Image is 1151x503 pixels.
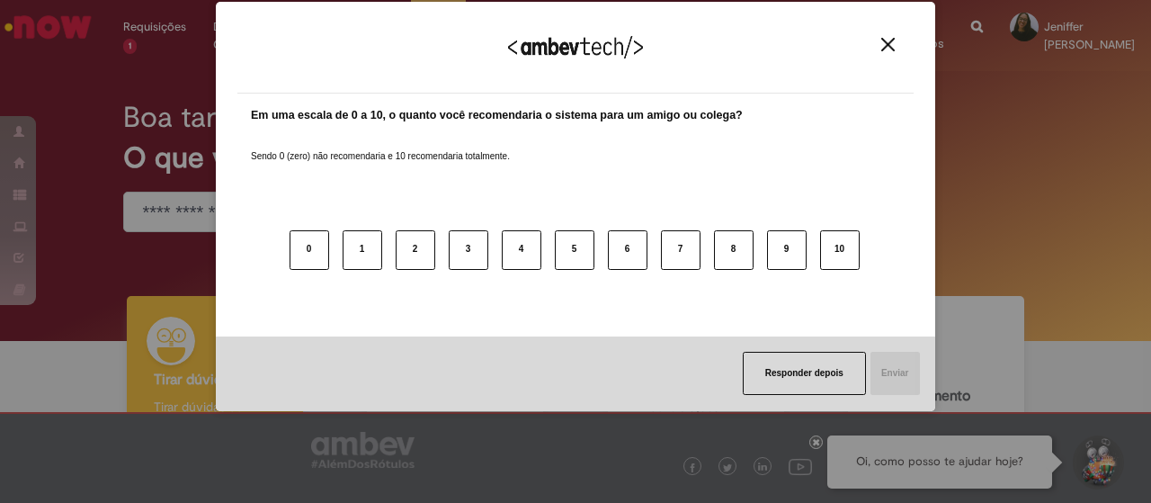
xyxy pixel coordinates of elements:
[396,230,435,270] button: 2
[343,230,382,270] button: 1
[449,230,488,270] button: 3
[608,230,647,270] button: 6
[714,230,754,270] button: 8
[502,230,541,270] button: 4
[876,37,900,52] button: Close
[508,36,643,58] img: Logo Ambevtech
[881,38,895,51] img: Close
[820,230,860,270] button: 10
[251,107,743,124] label: Em uma escala de 0 a 10, o quanto você recomendaria o sistema para um amigo ou colega?
[290,230,329,270] button: 0
[661,230,700,270] button: 7
[767,230,807,270] button: 9
[743,352,866,395] button: Responder depois
[555,230,594,270] button: 5
[251,129,510,163] label: Sendo 0 (zero) não recomendaria e 10 recomendaria totalmente.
